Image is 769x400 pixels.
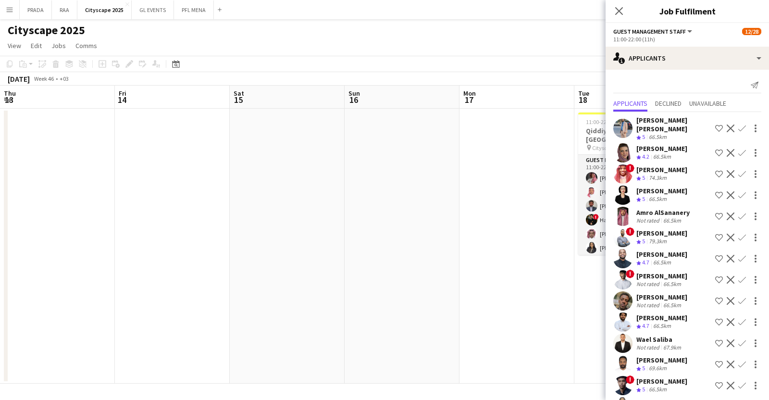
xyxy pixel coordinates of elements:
[8,41,21,50] span: View
[75,41,97,50] span: Comms
[132,0,174,19] button: GL EVENTS
[626,227,634,236] span: !
[742,28,761,35] span: 12/28
[48,39,70,52] a: Jobs
[578,126,686,144] h3: Qiddiya Booth @ Cityscape [GEOGRAPHIC_DATA]
[577,94,589,105] span: 18
[642,259,649,266] span: 4.7
[661,280,683,287] div: 66.5km
[606,5,769,17] h3: Job Fulfilment
[651,259,673,267] div: 66.5km
[463,89,476,98] span: Mon
[647,195,669,203] div: 66.5km
[642,237,645,245] span: 5
[8,23,85,37] h1: Cityscape 2025
[613,28,694,35] button: Guest Management Staff
[613,28,686,35] span: Guest Management Staff
[119,89,126,98] span: Fri
[642,133,645,140] span: 5
[651,322,673,330] div: 66.5km
[661,217,683,224] div: 66.5km
[651,153,673,161] div: 66.5km
[232,94,244,105] span: 15
[655,100,682,107] span: Declined
[689,100,726,107] span: Unavailable
[347,94,360,105] span: 16
[60,75,69,82] div: +03
[626,164,634,173] span: !
[606,47,769,70] div: Applicants
[52,0,77,19] button: RAA
[77,0,132,19] button: Cityscape 2025
[642,364,645,372] span: 5
[636,187,687,195] div: [PERSON_NAME]
[117,94,126,105] span: 14
[636,208,690,217] div: Amro AlSananery
[626,270,634,278] span: !
[348,89,360,98] span: Sun
[647,364,669,373] div: 69.6km
[72,39,101,52] a: Comms
[4,89,16,98] span: Thu
[462,94,476,105] span: 17
[636,301,661,309] div: Not rated
[636,116,711,133] div: [PERSON_NAME] [PERSON_NAME]
[27,39,46,52] a: Edit
[636,280,661,287] div: Not rated
[174,0,214,19] button: PFL MENA
[586,118,628,125] span: 11:00-22:00 (11h)
[636,313,687,322] div: [PERSON_NAME]
[642,174,645,181] span: 5
[578,89,589,98] span: Tue
[593,214,599,220] span: !
[636,377,687,386] div: [PERSON_NAME]
[51,41,66,50] span: Jobs
[613,36,761,43] div: 11:00-22:00 (11h)
[636,356,687,364] div: [PERSON_NAME]
[613,100,647,107] span: Applicants
[642,322,649,329] span: 4.7
[626,375,634,384] span: !
[578,112,686,255] app-job-card: 11:00-22:00 (11h)12/28Qiddiya Booth @ Cityscape [GEOGRAPHIC_DATA] Cityscape Global - [GEOGRAPHIC_...
[636,229,687,237] div: [PERSON_NAME]
[647,133,669,141] div: 66.5km
[642,195,645,202] span: 5
[642,386,645,393] span: 5
[4,39,25,52] a: View
[647,174,669,182] div: 74.3km
[642,153,649,160] span: 4.2
[636,144,687,153] div: [PERSON_NAME]
[636,335,683,344] div: Wael Saliba
[31,41,42,50] span: Edit
[647,237,669,246] div: 79.3km
[8,74,30,84] div: [DATE]
[661,344,683,351] div: 67.9km
[20,0,52,19] button: PRADA
[661,301,683,309] div: 66.5km
[636,250,687,259] div: [PERSON_NAME]
[636,217,661,224] div: Not rated
[647,386,669,394] div: 66.5km
[636,293,687,301] div: [PERSON_NAME]
[636,272,687,280] div: [PERSON_NAME]
[592,144,662,151] span: Cityscape Global - [GEOGRAPHIC_DATA]
[636,165,687,174] div: [PERSON_NAME]
[32,75,56,82] span: Week 46
[636,344,661,351] div: Not rated
[234,89,244,98] span: Sat
[2,94,16,105] span: 13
